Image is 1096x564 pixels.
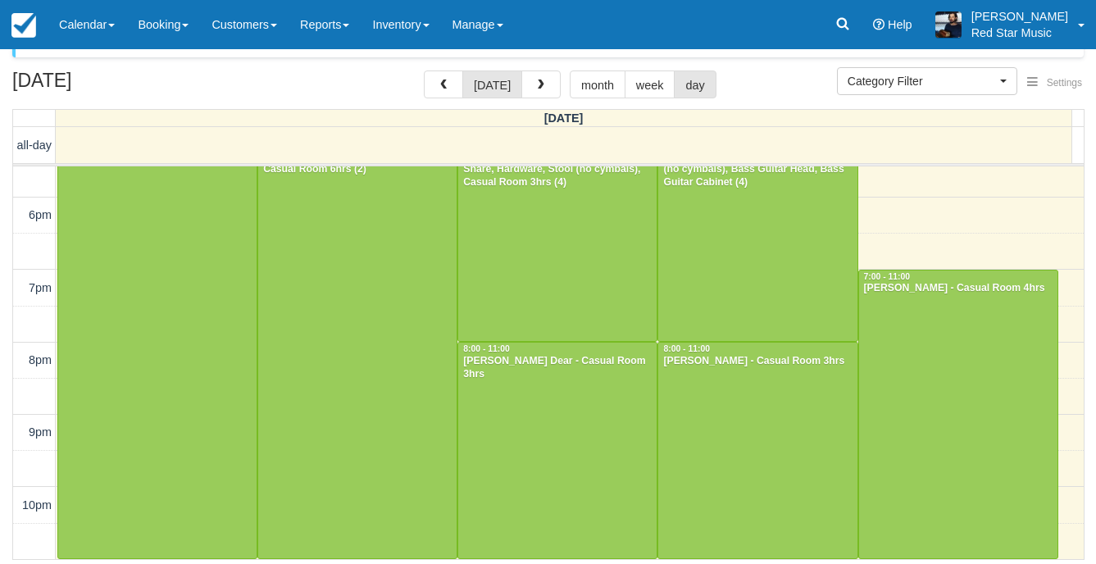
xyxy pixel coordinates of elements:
[17,139,52,152] span: all-day
[662,355,853,368] div: [PERSON_NAME] - Casual Room 3hrs
[462,355,653,381] div: [PERSON_NAME] Dear - Casual Room 3hrs
[657,342,857,559] a: 8:00 - 11:00[PERSON_NAME] - Casual Room 3hrs
[971,25,1068,41] p: Red Star Music
[463,344,510,353] span: 8:00 - 11:00
[848,73,996,89] span: Category Filter
[29,281,52,294] span: 7pm
[657,125,857,342] a: [PERSON_NAME] - Casual Room 3hrs, Drum Kit with Snare, Hardware, Stool (no cymbals), Bass Guitar ...
[888,18,912,31] span: Help
[873,19,885,30] i: Help
[864,272,911,281] span: 7:00 - 11:00
[837,67,1017,95] button: Category Filter
[12,70,220,101] h2: [DATE]
[29,425,52,439] span: 9pm
[29,353,52,366] span: 8pm
[1017,71,1092,95] button: Settings
[935,11,962,38] img: A1
[625,70,675,98] button: week
[22,498,52,512] span: 10pm
[457,125,657,342] a: [PERSON_NAME] - Drum Cymbals Set, Bass Guitar Cabinet, Drum Kit with Snare, Hardware, Stool (no c...
[1047,77,1082,89] span: Settings
[858,270,1058,559] a: 7:00 - 11:00[PERSON_NAME] - Casual Room 4hrs
[674,70,716,98] button: day
[863,282,1053,295] div: [PERSON_NAME] - Casual Room 4hrs
[257,125,457,559] a: [PERSON_NAME] - Drum Kit with Snare, Hardware, Stool (no cymbals), Casual Room 6hrs (2)
[971,8,1068,25] p: [PERSON_NAME]
[11,13,36,38] img: checkfront-main-nav-mini-logo.png
[663,344,710,353] span: 8:00 - 11:00
[457,342,657,559] a: 8:00 - 11:00[PERSON_NAME] Dear - Casual Room 3hrs
[570,70,625,98] button: month
[544,111,584,125] span: [DATE]
[462,70,522,98] button: [DATE]
[29,208,52,221] span: 6pm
